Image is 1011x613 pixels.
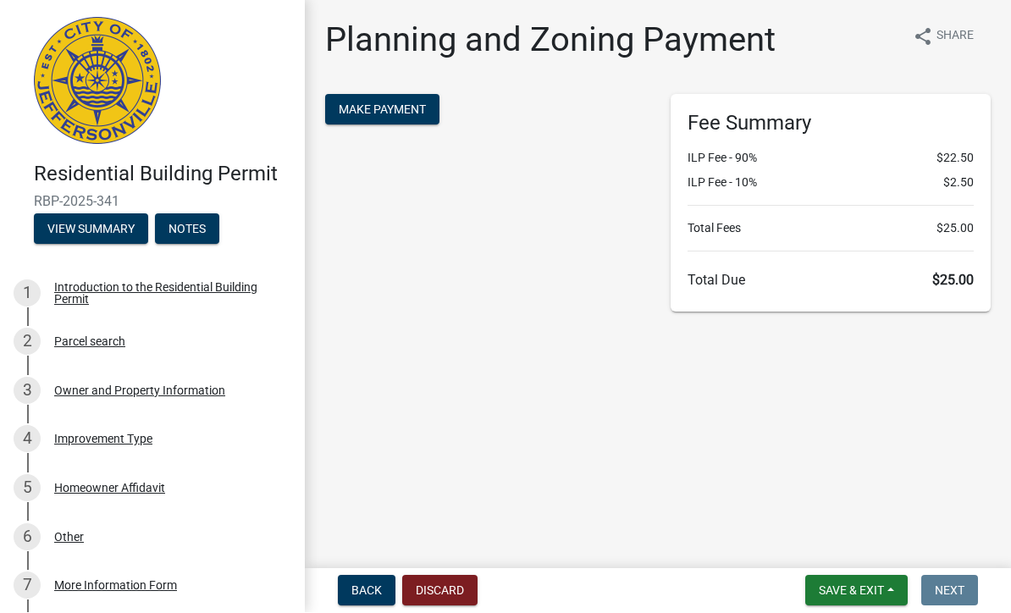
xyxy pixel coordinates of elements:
li: Total Fees [688,220,974,238]
div: 5 [14,475,41,502]
span: $2.50 [943,174,974,192]
button: Back [338,576,395,606]
div: 1 [14,280,41,307]
div: Homeowner Affidavit [54,483,165,494]
button: Save & Exit [805,576,908,606]
button: View Summary [34,214,148,245]
i: share [913,27,933,47]
div: More Information Form [54,580,177,592]
h6: Fee Summary [688,112,974,136]
span: $25.00 [932,273,974,289]
h6: Total Due [688,273,974,289]
span: Back [351,584,382,598]
button: Notes [155,214,219,245]
img: City of Jeffersonville, Indiana [34,18,161,145]
span: $22.50 [936,150,974,168]
span: RBP-2025-341 [34,194,271,210]
div: Other [54,532,84,544]
div: 7 [14,572,41,599]
span: Share [936,27,974,47]
h1: Planning and Zoning Payment [325,20,776,61]
li: ILP Fee - 90% [688,150,974,168]
div: 4 [14,426,41,453]
div: Parcel search [54,336,125,348]
h4: Residential Building Permit [34,163,291,187]
button: Next [921,576,978,606]
div: Introduction to the Residential Building Permit [54,282,278,306]
span: $25.00 [936,220,974,238]
div: 6 [14,524,41,551]
div: 2 [14,329,41,356]
span: Save & Exit [819,584,884,598]
li: ILP Fee - 10% [688,174,974,192]
span: Make Payment [339,103,426,117]
button: Discard [402,576,478,606]
wm-modal-confirm: Summary [34,224,148,237]
div: Improvement Type [54,434,152,445]
button: Make Payment [325,95,439,125]
wm-modal-confirm: Notes [155,224,219,237]
button: shareShare [899,20,987,53]
div: Owner and Property Information [54,385,225,397]
span: Next [935,584,964,598]
div: 3 [14,378,41,405]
